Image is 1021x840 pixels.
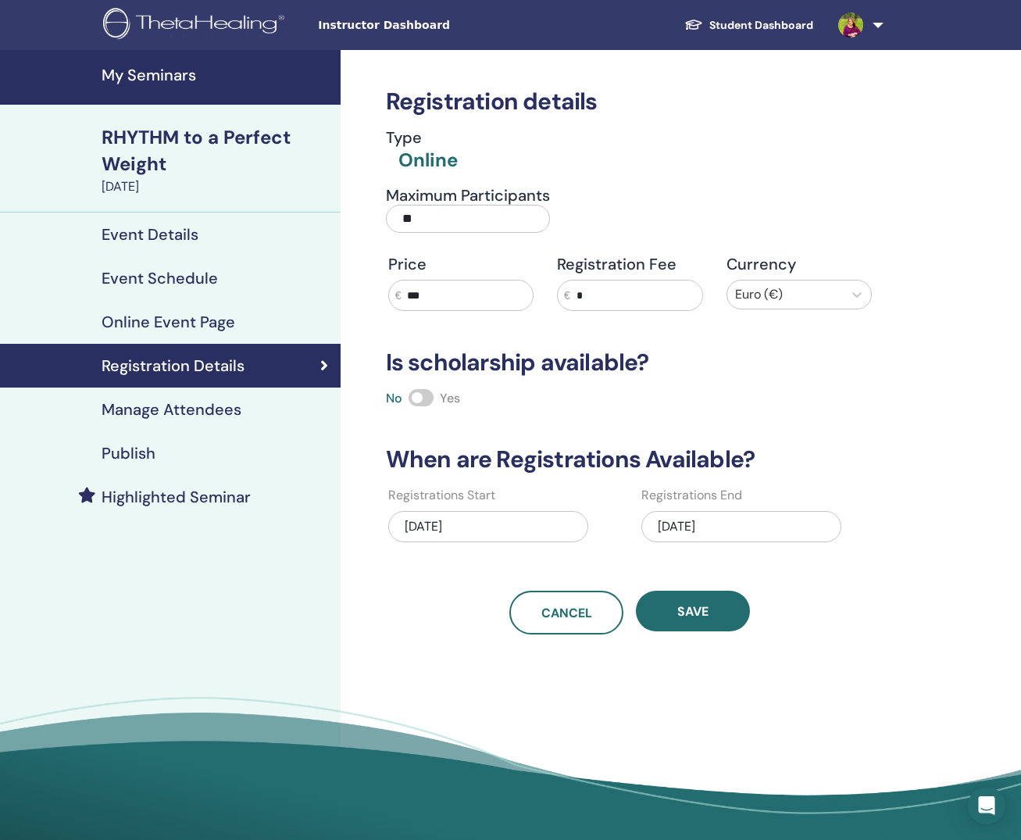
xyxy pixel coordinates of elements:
[386,186,550,205] h4: Maximum Participants
[92,124,341,196] a: RHYTHM to a Perfect Weight[DATE]
[672,11,826,40] a: Student Dashboard
[684,18,703,31] img: graduation-cap-white.svg
[386,128,458,147] h4: Type
[377,349,884,377] h3: Is scholarship available?
[386,205,550,233] input: Maximum Participants
[102,66,331,84] h4: My Seminars
[102,444,155,463] h4: Publish
[102,400,241,419] h4: Manage Attendees
[564,288,570,304] span: €
[541,605,592,621] span: Cancel
[103,8,290,43] img: logo.png
[377,445,884,474] h3: When are Registrations Available?
[838,13,863,38] img: default.jpg
[677,603,709,620] span: Save
[102,488,251,506] h4: Highlighted Seminar
[636,591,750,631] button: Save
[440,390,460,406] span: Yes
[509,591,623,634] a: Cancel
[386,390,402,406] span: No
[102,269,218,288] h4: Event Schedule
[641,511,841,542] div: [DATE]
[968,787,1005,824] div: Open Intercom Messenger
[102,356,245,375] h4: Registration Details
[388,486,495,505] label: Registrations Start
[398,147,458,173] div: Online
[102,225,198,244] h4: Event Details
[641,486,742,505] label: Registrations End
[102,313,235,331] h4: Online Event Page
[318,17,552,34] span: Instructor Dashboard
[395,288,402,304] span: €
[557,255,702,273] h4: Registration Fee
[726,255,872,273] h4: Currency
[102,177,331,196] div: [DATE]
[388,255,534,273] h4: Price
[388,511,588,542] div: [DATE]
[102,124,331,177] div: RHYTHM to a Perfect Weight
[377,88,884,116] h3: Registration details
